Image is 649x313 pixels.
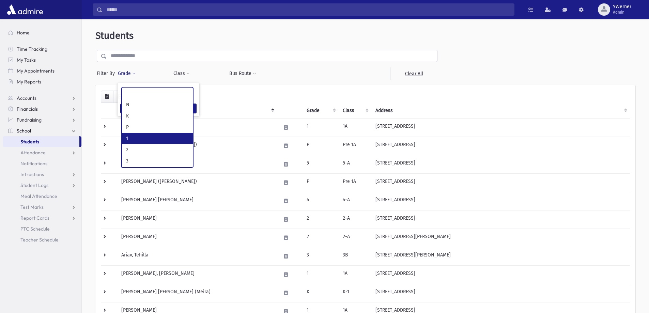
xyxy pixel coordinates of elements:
a: Fundraising [3,114,81,125]
td: 2 [303,229,339,247]
a: Meal Attendance [3,191,81,202]
a: Clear All [390,67,437,80]
td: 4-A [339,192,371,210]
td: 2-A [339,210,371,229]
span: Teacher Schedule [20,237,59,243]
li: 2 [122,144,193,155]
li: K [122,110,193,122]
a: Infractions [3,169,81,180]
button: Print [113,91,127,103]
td: [STREET_ADDRESS] [371,265,630,284]
td: P [303,173,339,192]
span: Filter By [97,70,118,77]
td: 1A [339,118,371,137]
a: Accounts [3,93,81,104]
span: Students [95,30,134,41]
a: My Tasks [3,54,81,65]
a: My Appointments [3,65,81,76]
span: Notifications [20,160,47,167]
span: Financials [17,106,38,112]
td: [STREET_ADDRESS] [371,118,630,137]
a: Student Logs [3,180,81,191]
td: 1A [339,265,371,284]
a: PTC Schedule [3,223,81,234]
a: Students [3,136,79,147]
span: Admin [613,10,631,15]
td: [STREET_ADDRESS] [371,284,630,302]
td: 3B [339,247,371,265]
button: Filter [120,104,197,113]
button: CSV [101,91,113,103]
a: Time Tracking [3,44,81,54]
td: [PERSON_NAME] [117,118,277,137]
a: Home [3,27,81,38]
li: 3 [122,155,193,167]
span: Accounts [17,95,36,101]
span: Test Marks [20,204,44,210]
td: Pre 1A [339,137,371,155]
th: Class: activate to sort column ascending [339,103,371,119]
span: Attendance [20,150,46,156]
td: 1 [303,265,339,284]
td: 2 [303,210,339,229]
button: Grade [118,67,136,80]
span: YWerner [613,4,631,10]
input: Search [103,3,514,16]
td: 4 [303,192,339,210]
td: 3 [303,247,339,265]
a: Notifications [3,158,81,169]
td: K-1 [339,284,371,302]
td: [PERSON_NAME] [PERSON_NAME] (Meira) [117,284,277,302]
a: Test Marks [3,202,81,213]
th: Student: activate to sort column descending [117,103,277,119]
td: Ariav, Tehilla [117,247,277,265]
a: My Reports [3,76,81,87]
span: Infractions [20,171,44,177]
td: [PERSON_NAME] ([PERSON_NAME]) [117,173,277,192]
a: School [3,125,81,136]
span: My Appointments [17,68,55,74]
td: [STREET_ADDRESS] [371,192,630,210]
span: My Tasks [17,57,36,63]
td: [STREET_ADDRESS][PERSON_NAME] [371,247,630,265]
td: [STREET_ADDRESS] [371,155,630,173]
a: Teacher Schedule [3,234,81,245]
td: 5 [303,155,339,173]
span: Report Cards [20,215,49,221]
a: Financials [3,104,81,114]
button: Class [173,67,190,80]
span: Time Tracking [17,46,47,52]
td: [PERSON_NAME] [117,229,277,247]
th: Grade: activate to sort column ascending [303,103,339,119]
td: [PERSON_NAME] [PERSON_NAME] [117,192,277,210]
td: [PERSON_NAME] [117,155,277,173]
span: PTC Schedule [20,226,50,232]
span: Meal Attendance [20,193,57,199]
td: 1 [303,118,339,137]
li: 1 [122,133,193,144]
td: [STREET_ADDRESS] [371,137,630,155]
td: [PERSON_NAME], [PERSON_NAME] [117,265,277,284]
td: [STREET_ADDRESS] [371,210,630,229]
td: P [303,137,339,155]
img: AdmirePro [5,3,45,16]
li: 4 [122,167,193,178]
td: [STREET_ADDRESS] [371,173,630,192]
td: [PERSON_NAME] [117,210,277,229]
td: [STREET_ADDRESS][PERSON_NAME] [371,229,630,247]
li: P [122,122,193,133]
li: N [122,99,193,110]
a: Report Cards [3,213,81,223]
span: School [17,128,31,134]
td: 5-A [339,155,371,173]
button: Bus Route [229,67,257,80]
span: My Reports [17,79,41,85]
th: Address: activate to sort column ascending [371,103,630,119]
td: [PERSON_NAME] ([PERSON_NAME]) [117,137,277,155]
td: K [303,284,339,302]
span: Student Logs [20,182,48,188]
span: Students [20,139,39,145]
td: 2-A [339,229,371,247]
td: Pre 1A [339,173,371,192]
a: Attendance [3,147,81,158]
